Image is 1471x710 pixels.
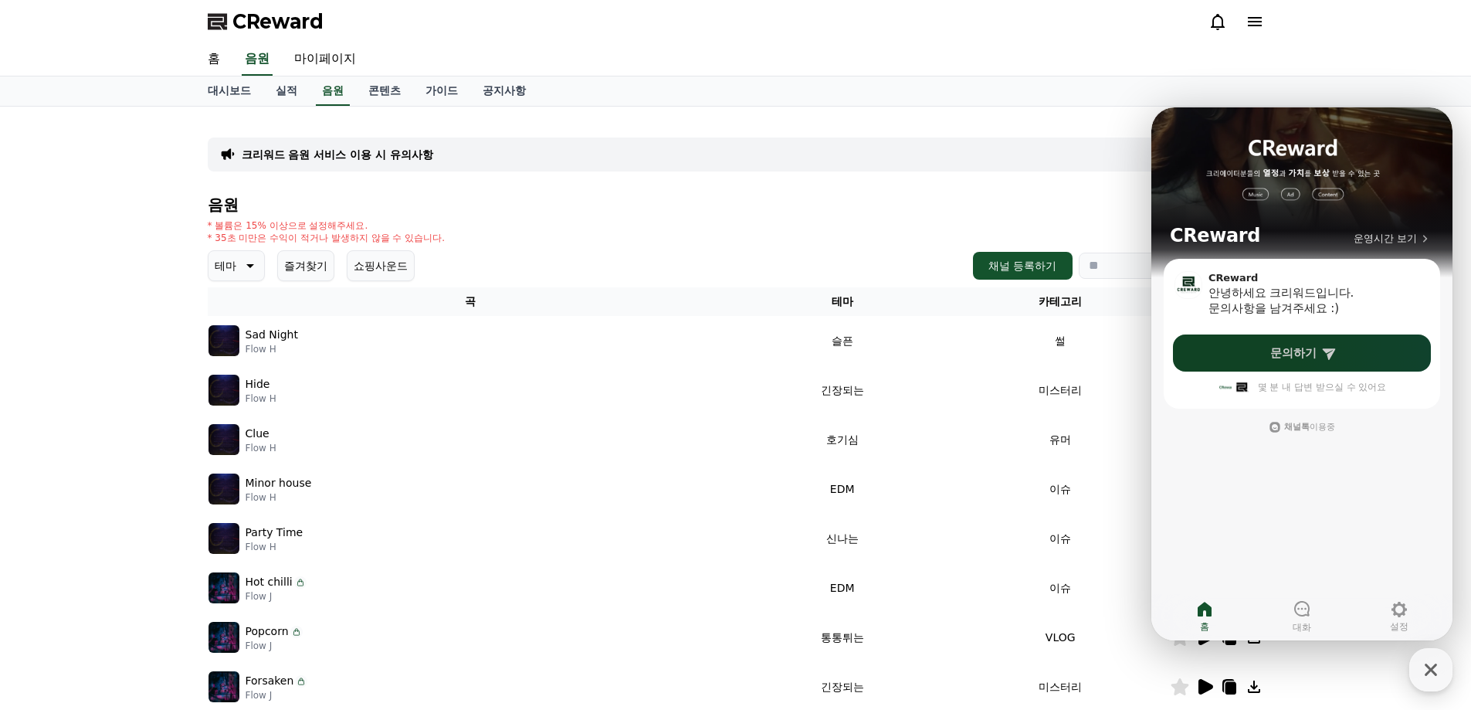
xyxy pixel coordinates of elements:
[208,671,239,702] img: music
[246,376,270,392] p: Hide
[951,464,1170,514] td: 이슈
[951,563,1170,613] td: 이슈
[246,525,303,541] p: Party Time
[246,491,312,504] p: Flow H
[246,689,308,702] p: Flow J
[347,250,415,281] button: 쇼핑사운드
[951,613,1170,662] td: VLOG
[208,375,239,406] img: music
[263,76,310,106] a: 실적
[246,343,298,355] p: Flow H
[246,426,269,442] p: Clue
[951,316,1170,365] td: 썰
[733,365,951,415] td: 긴장되는
[316,76,350,106] a: 음원
[208,523,239,554] img: music
[356,76,413,106] a: 콘텐츠
[951,514,1170,563] td: 이슈
[215,255,236,277] p: 테마
[246,590,307,603] p: Flow J
[195,43,232,76] a: 홈
[246,541,303,553] p: Flow H
[470,76,538,106] a: 공지사항
[973,252,1072,280] button: 채널 등록하기
[208,287,734,316] th: 곡
[246,327,298,343] p: Sad Night
[733,287,951,316] th: 테마
[246,392,276,405] p: Flow H
[208,196,1264,213] h4: 음원
[246,574,293,590] p: Hot chilli
[733,415,951,464] td: 호기심
[208,250,265,281] button: 테마
[733,514,951,563] td: 신나는
[242,43,273,76] a: 음원
[733,613,951,662] td: 통통튀는
[951,287,1170,316] th: 카테고리
[242,147,433,162] a: 크리워드 음원 서비스 이용 시 유의사항
[208,9,324,34] a: CReward
[208,572,239,603] img: music
[733,563,951,613] td: EDM
[232,9,324,34] span: CReward
[951,365,1170,415] td: 미스터리
[733,464,951,514] td: EDM
[208,622,239,653] img: music
[208,325,239,356] img: music
[208,474,239,504] img: music
[733,316,951,365] td: 슬픈
[208,424,239,455] img: music
[413,76,470,106] a: 가이드
[1151,107,1452,640] iframe: Channel chat
[277,250,334,281] button: 즐겨찾기
[246,442,276,454] p: Flow H
[246,673,294,689] p: Forsaken
[246,623,289,640] p: Popcorn
[951,415,1170,464] td: 유머
[208,232,446,244] p: * 35초 미만은 수익이 적거나 발생하지 않을 수 있습니다.
[282,43,368,76] a: 마이페이지
[208,219,446,232] p: * 볼륨은 15% 이상으로 설정해주세요.
[195,76,263,106] a: 대시보드
[246,475,312,491] p: Minor house
[246,640,303,652] p: Flow J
